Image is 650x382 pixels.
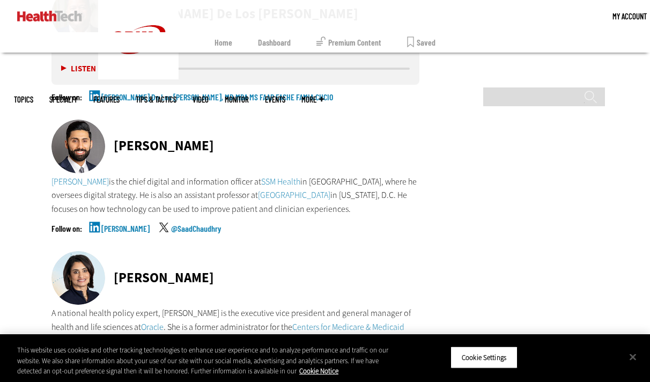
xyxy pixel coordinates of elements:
div: [PERSON_NAME] [114,271,214,284]
button: Close [621,345,645,369]
a: Tips & Tactics [136,95,176,104]
a: CDW [98,71,179,82]
a: MonITor [225,95,249,104]
a: Dashboard [258,32,291,53]
a: Events [265,95,285,104]
span: More [301,95,324,104]
span: Specialty [49,95,77,104]
div: This website uses cookies and other tracking technologies to enhance user experience and to analy... [17,345,390,377]
div: [PERSON_NAME] [114,139,214,152]
a: @SaadChaudhry [171,224,221,251]
img: Saad Chaudhry [51,120,105,173]
a: [PERSON_NAME] [101,224,150,251]
p: A national health policy expert, [PERSON_NAME] is the executive vice president and general manage... [51,306,419,375]
img: Home [17,11,82,21]
a: Features [93,95,120,104]
p: is the chief digital and information officer at in [GEOGRAPHIC_DATA], where he oversees digital s... [51,175,419,216]
a: SSM Health [261,176,300,187]
a: Home [215,32,232,53]
a: [GEOGRAPHIC_DATA] [258,189,330,201]
a: Video [193,95,209,104]
img: Seema Verma [51,251,105,305]
a: Oracle [141,321,164,333]
a: [PERSON_NAME] [51,176,109,187]
a: Saved [407,32,435,53]
button: Cookie Settings [450,346,518,369]
span: Topics [14,95,33,104]
a: Premium Content [316,32,381,53]
a: More information about your privacy [299,366,338,376]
